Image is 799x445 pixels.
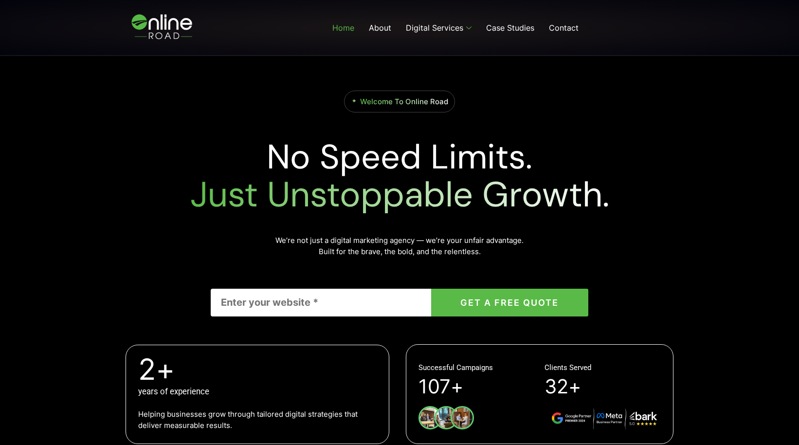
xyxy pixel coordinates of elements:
span: 32 [545,377,568,397]
a: Contact [542,8,586,47]
p: Clients Served [545,362,591,373]
p: Successful Campaigns [418,362,493,373]
form: Contact form [211,289,588,316]
a: Digital Services [399,8,479,47]
h2: No Speed Limits. [122,138,677,214]
span: Welcome To Online Road [360,97,448,106]
a: About [362,8,399,47]
p: Helping businesses grow through tailored digital strategies that deliver measurable results. [138,408,377,431]
button: GET A FREE QUOTE [431,289,588,316]
span: + [156,354,377,384]
span: + [568,377,581,397]
input: Enter your website * [211,289,431,316]
h5: years of experience [138,388,377,396]
span: + [451,377,463,397]
span: 2 [138,354,156,384]
a: Case Studies [479,8,542,47]
span: Just Unstoppable Growth. [190,172,609,217]
a: Home [325,8,362,47]
span: 107 [418,377,451,397]
p: We’re not just a digital marketing agency — we’re your unfair advantage. Built for the brave, the... [211,235,588,258]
